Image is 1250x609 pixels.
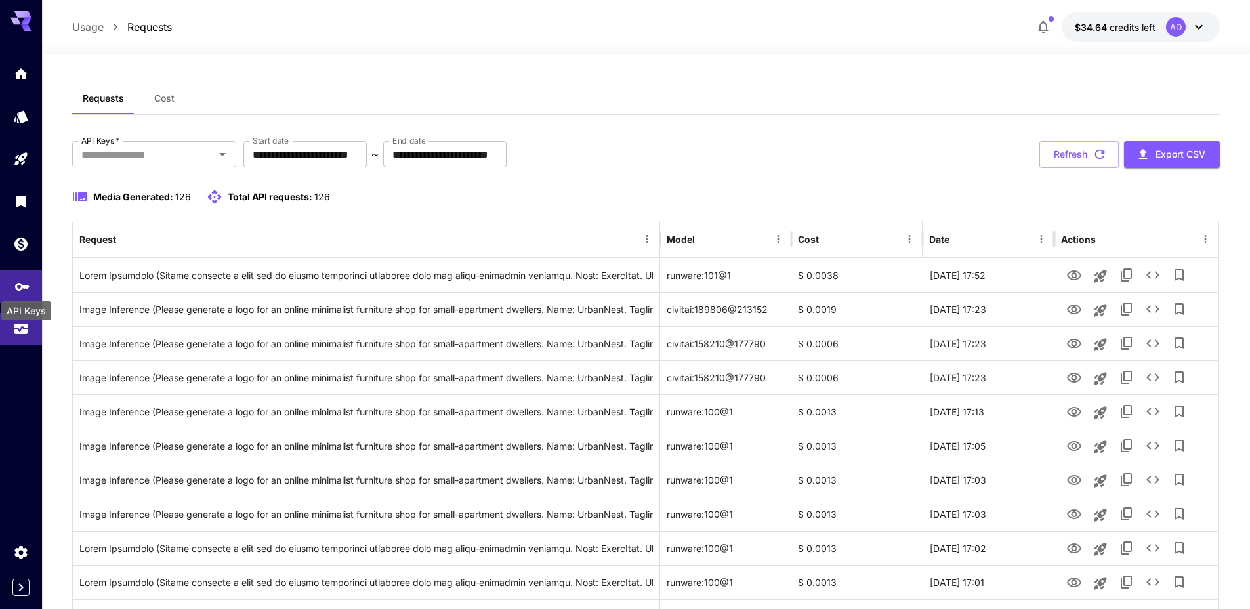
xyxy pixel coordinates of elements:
div: runware:100@1 [660,463,791,497]
button: Copy TaskUUID [1114,364,1140,390]
div: 29 Sep, 2025 17:03 [923,463,1054,497]
div: runware:100@1 [660,565,791,599]
label: End date [392,135,425,146]
button: Launch in playground [1087,331,1114,358]
div: Settings [13,544,29,560]
div: Click to copy prompt [79,327,653,360]
button: View [1061,432,1087,459]
div: 29 Sep, 2025 17:23 [923,326,1054,360]
div: civitai:158210@177790 [660,326,791,360]
div: Click to copy prompt [79,532,653,565]
div: Click to copy prompt [79,566,653,599]
button: View [1061,568,1087,595]
button: Open [213,145,232,163]
label: API Keys [81,135,119,146]
div: runware:101@1 [660,258,791,292]
div: 29 Sep, 2025 17:52 [923,258,1054,292]
button: Menu [1032,230,1051,248]
div: Actions [1061,234,1096,245]
div: Wallet [13,236,29,252]
span: Total API requests: [228,191,312,202]
span: 126 [175,191,191,202]
a: Usage [72,19,104,35]
button: Launch in playground [1087,536,1114,562]
button: Copy TaskUUID [1114,535,1140,561]
div: Click to copy prompt [79,293,653,326]
button: Sort [820,230,839,248]
div: Click to copy prompt [79,497,653,531]
span: $34.64 [1075,22,1110,33]
div: runware:100@1 [660,429,791,463]
button: Sort [696,230,715,248]
button: View [1061,364,1087,390]
div: 29 Sep, 2025 17:02 [923,531,1054,565]
button: Launch in playground [1087,400,1114,426]
button: Menu [1196,230,1215,248]
div: 29 Sep, 2025 17:23 [923,292,1054,326]
button: Add to library [1166,364,1192,390]
a: Requests [127,19,172,35]
button: Copy TaskUUID [1114,501,1140,527]
button: Launch in playground [1087,502,1114,528]
span: 126 [314,191,330,202]
span: Cost [154,93,175,104]
div: $ 0.0006 [791,326,923,360]
button: Expand sidebar [12,579,30,596]
button: Launch in playground [1087,434,1114,460]
button: Add to library [1166,535,1192,561]
button: Add to library [1166,432,1192,459]
div: $34.63993 [1075,20,1156,34]
button: View [1061,329,1087,356]
div: Library [13,193,29,209]
button: See details [1140,330,1166,356]
button: Add to library [1166,262,1192,288]
button: View [1061,466,1087,493]
span: Media Generated: [93,191,173,202]
button: See details [1140,296,1166,322]
button: Copy TaskUUID [1114,330,1140,356]
div: AD [1166,17,1186,37]
div: Cost [798,234,819,245]
button: Menu [900,230,919,248]
div: $ 0.0019 [791,292,923,326]
span: credits left [1110,22,1156,33]
div: 29 Sep, 2025 17:01 [923,565,1054,599]
button: View [1061,261,1087,288]
div: $ 0.0013 [791,531,923,565]
div: 29 Sep, 2025 17:05 [923,429,1054,463]
div: Click to copy prompt [79,361,653,394]
button: Copy TaskUUID [1114,569,1140,595]
button: Launch in playground [1087,366,1114,392]
div: Models [13,108,29,125]
button: Copy TaskUUID [1114,398,1140,425]
button: Add to library [1166,296,1192,322]
div: runware:100@1 [660,394,791,429]
button: See details [1140,432,1166,459]
div: $ 0.0013 [791,429,923,463]
button: See details [1140,501,1166,527]
div: $ 0.0006 [791,360,923,394]
button: View [1061,398,1087,425]
div: Click to copy prompt [79,429,653,463]
button: Add to library [1166,467,1192,493]
div: 29 Sep, 2025 17:13 [923,394,1054,429]
button: Export CSV [1124,141,1220,168]
button: Refresh [1039,141,1119,168]
div: Click to copy prompt [79,395,653,429]
div: Playground [13,151,29,167]
button: See details [1140,569,1166,595]
button: Launch in playground [1087,263,1114,289]
button: Copy TaskUUID [1114,296,1140,322]
div: API Keys [1,301,51,320]
button: Menu [769,230,787,248]
button: Add to library [1166,330,1192,356]
div: 29 Sep, 2025 17:03 [923,497,1054,531]
button: Add to library [1166,569,1192,595]
label: Start date [253,135,289,146]
button: Launch in playground [1087,468,1114,494]
button: Launch in playground [1087,570,1114,597]
div: Usage [13,316,29,333]
nav: breadcrumb [72,19,172,35]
